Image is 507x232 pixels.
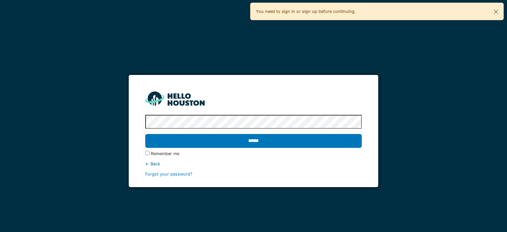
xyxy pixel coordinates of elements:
[145,161,361,167] div: ← Back
[145,172,192,177] a: Forgot your password?
[250,3,504,20] div: You need to sign in or sign up before continuing.
[145,91,205,106] img: HH_line-BYnF2_Hg.png
[489,3,503,20] button: Close
[151,150,179,157] label: Remember me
